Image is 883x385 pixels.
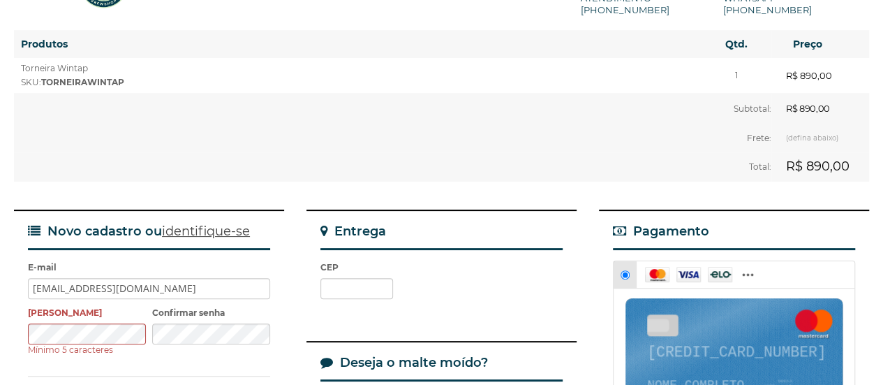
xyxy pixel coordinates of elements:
[786,68,869,82] strong: R$ 890,00
[28,225,270,250] legend: Novo cadastro ou
[21,61,695,89] div: Torneira Wintap
[320,261,563,275] label: CEP
[162,224,250,239] a: identifique-se
[320,356,563,382] legend: Deseja o malte moído?
[28,306,146,320] label: [PERSON_NAME]
[320,225,563,250] legend: Entrega
[28,261,270,275] label: E-mail
[786,159,849,174] strong: R$ 890,00
[676,267,701,282] i: Visa
[793,37,869,51] h6: Preço
[41,77,124,87] strong: TORNEIRAWINTAP
[647,345,821,360] div: [CREDIT_CARD_NUMBER]
[749,161,771,172] span: Total:
[21,37,695,51] h6: Produtos
[708,37,764,51] h6: Qtd.
[723,4,812,16] strong: [PHONE_NUMBER]
[581,4,669,16] strong: [PHONE_NUMBER]
[739,267,764,282] i: Outros
[786,133,838,143] small: (defina abaixo)
[786,103,829,114] strong: R$ 890,00
[734,103,771,113] span: Subtotal:
[152,306,270,320] label: Confirmar senha
[613,225,855,250] legend: Pagamento
[708,267,732,282] i: Elo
[28,344,146,355] p: Mínimo 5 caracteres
[645,267,669,282] i: Mastercard
[747,133,771,143] span: Frete:
[21,77,124,87] span: SKU:
[708,68,764,82] div: 1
